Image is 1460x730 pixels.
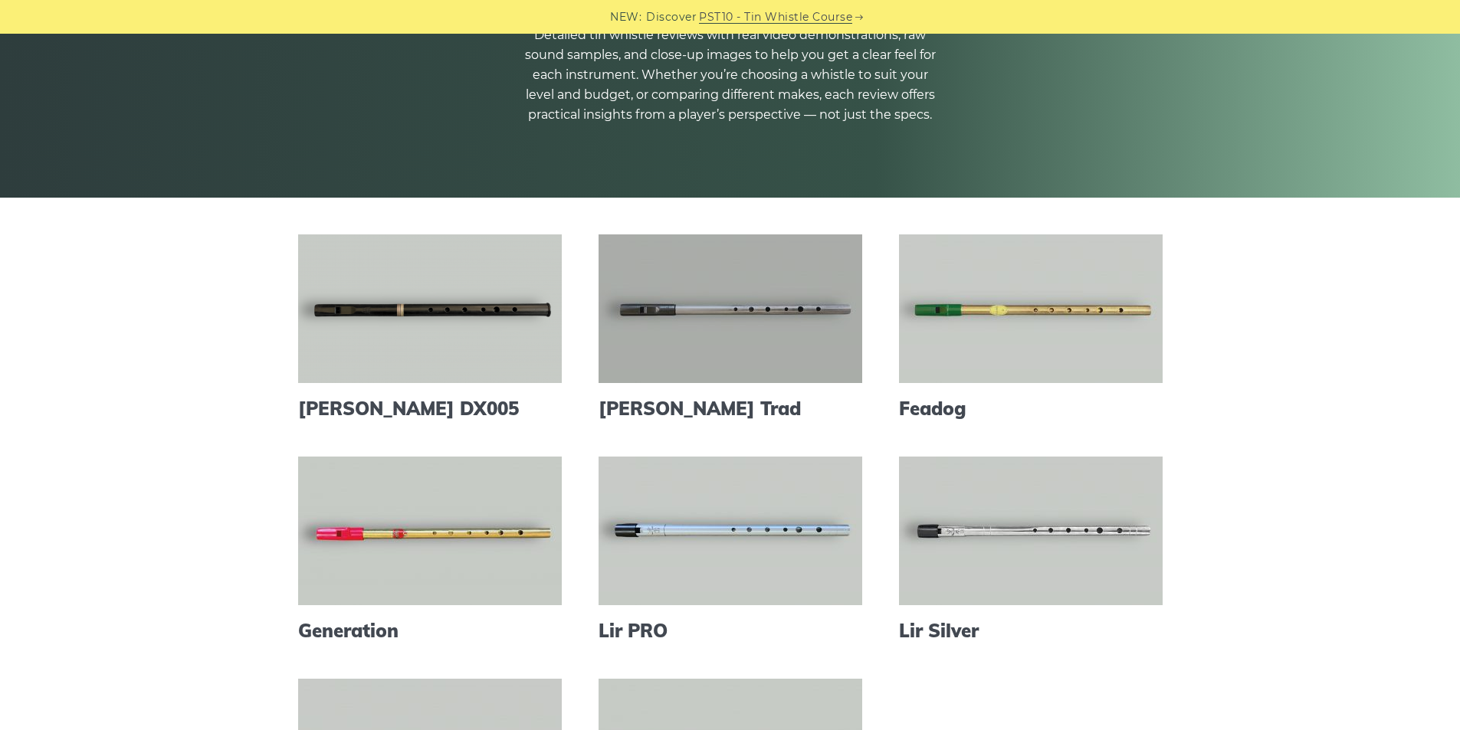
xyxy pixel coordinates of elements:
[899,620,1163,642] a: Lir Silver
[646,8,697,26] span: Discover
[899,398,1163,420] a: Feadog
[599,398,862,420] a: [PERSON_NAME] Trad
[298,620,562,642] a: Generation
[599,620,862,642] a: Lir PRO
[699,8,852,26] a: PST10 - Tin Whistle Course
[610,8,641,26] span: NEW:
[523,25,937,125] p: Detailed tin whistle reviews with real video demonstrations, raw sound samples, and close-up imag...
[298,398,562,420] a: [PERSON_NAME] DX005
